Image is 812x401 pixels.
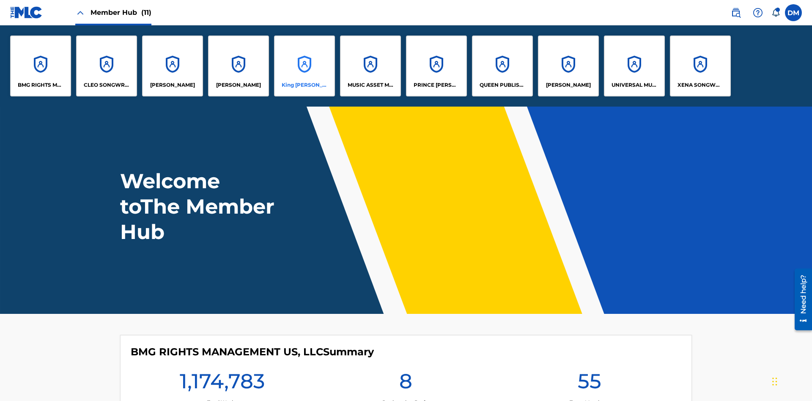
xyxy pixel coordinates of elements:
h1: 8 [399,368,412,399]
p: RONALD MCTESTERSON [546,81,591,89]
h4: BMG RIGHTS MANAGEMENT US, LLC [131,346,374,358]
a: Accounts[PERSON_NAME] [208,36,269,96]
a: AccountsXENA SONGWRITER [670,36,731,96]
p: QUEEN PUBLISHA [480,81,526,89]
a: AccountsCLEO SONGWRITER [76,36,137,96]
a: Accounts[PERSON_NAME] [538,36,599,96]
span: Member Hub [91,8,151,17]
div: Drag [772,369,777,394]
div: Help [749,4,766,21]
a: Accounts[PERSON_NAME] [142,36,203,96]
iframe: Chat Widget [770,360,812,401]
h1: 1,174,783 [180,368,265,399]
h1: 55 [578,368,601,399]
p: BMG RIGHTS MANAGEMENT US, LLC [18,81,64,89]
iframe: Resource Center [788,265,812,335]
p: King McTesterson [282,81,328,89]
a: Public Search [727,4,744,21]
p: CLEO SONGWRITER [84,81,130,89]
p: ELVIS COSTELLO [150,81,195,89]
p: MUSIC ASSET MANAGEMENT (MAM) [348,81,394,89]
h1: Welcome to The Member Hub [120,168,278,244]
p: EYAMA MCSINGER [216,81,261,89]
a: AccountsBMG RIGHTS MANAGEMENT US, LLC [10,36,71,96]
div: User Menu [785,4,802,21]
a: AccountsPRINCE [PERSON_NAME] [406,36,467,96]
img: help [753,8,763,18]
img: Close [75,8,85,18]
p: PRINCE MCTESTERSON [414,81,460,89]
a: AccountsMUSIC ASSET MANAGEMENT (MAM) [340,36,401,96]
a: AccountsQUEEN PUBLISHA [472,36,533,96]
a: AccountsKing [PERSON_NAME] [274,36,335,96]
a: AccountsUNIVERSAL MUSIC PUB GROUP [604,36,665,96]
div: Notifications [771,8,780,17]
p: UNIVERSAL MUSIC PUB GROUP [612,81,658,89]
img: MLC Logo [10,6,43,19]
span: (11) [141,8,151,16]
img: search [731,8,741,18]
p: XENA SONGWRITER [678,81,724,89]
